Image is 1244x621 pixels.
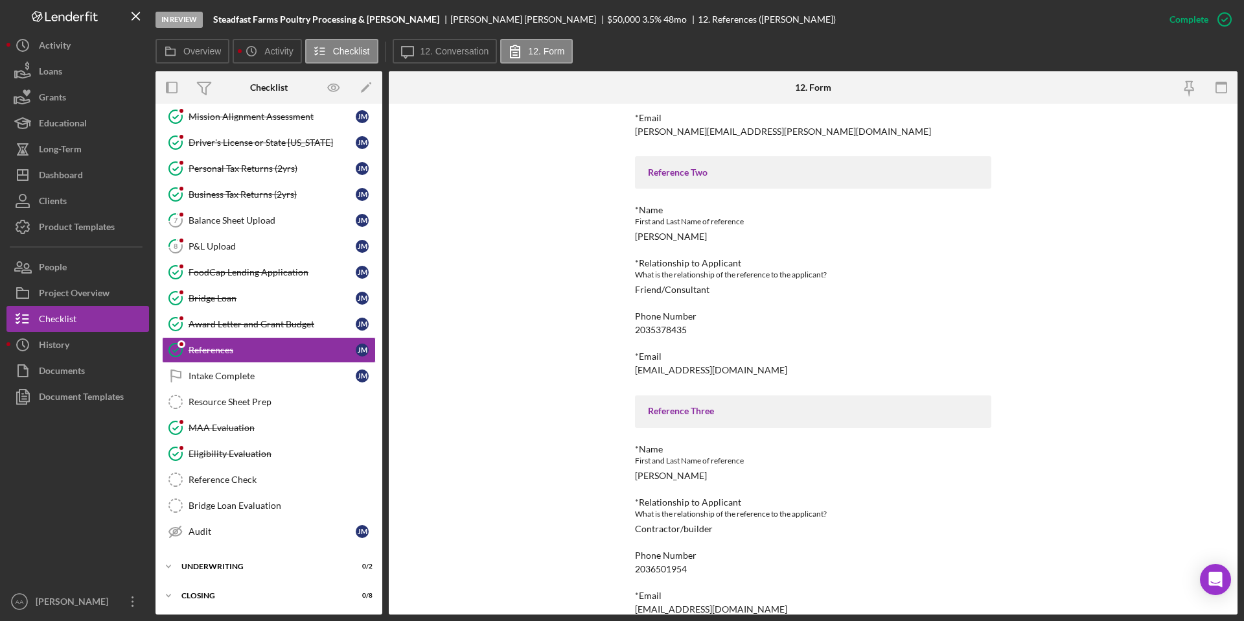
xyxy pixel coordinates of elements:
[39,84,66,113] div: Grants
[174,216,178,224] tspan: 7
[162,337,376,363] a: ReferencesJM
[1169,6,1208,32] div: Complete
[39,110,87,139] div: Educational
[162,311,376,337] a: Award Letter and Grant BudgetJM
[6,384,149,410] button: Document Templates
[39,214,115,243] div: Product Templates
[1200,564,1231,595] div: Open Intercom Messenger
[356,525,369,538] div: J M
[162,259,376,285] a: FoodCap Lending ApplicationJM
[6,214,149,240] button: Product Templates
[349,592,373,600] div: 0 / 8
[635,325,687,335] div: 2035378435
[635,311,991,322] div: Phone Number
[39,136,82,165] div: Long-Term
[420,46,489,56] label: 12. Conversation
[39,162,83,191] div: Dashboard
[189,475,375,485] div: Reference Check
[356,110,369,123] div: J M
[155,39,229,64] button: Overview
[39,306,76,335] div: Checklist
[162,441,376,467] a: Eligibility Evaluation
[635,365,787,375] div: [EMAIL_ADDRESS][DOMAIN_NAME]
[635,508,991,521] div: What is the relationship of the reference to the applicant?
[162,363,376,389] a: Intake CompleteJM
[393,39,498,64] button: 12. Conversation
[305,39,378,64] button: Checklist
[39,358,85,387] div: Documents
[189,267,356,277] div: FoodCap Lending Application
[183,46,221,56] label: Overview
[162,519,376,545] a: AuditJM
[162,233,376,259] a: 8P&L UploadJM
[189,397,375,407] div: Resource Sheet Prep
[635,258,991,268] div: *Relationship to Applicant
[6,162,149,188] button: Dashboard
[174,242,178,250] tspan: 8
[356,136,369,149] div: J M
[635,113,991,123] div: *Email
[6,306,149,332] button: Checklist
[356,344,369,357] div: J M
[162,415,376,441] a: MAA Evaluation
[333,46,370,56] label: Checklist
[6,110,149,136] a: Educational
[635,444,991,454] div: *Name
[6,358,149,384] button: Documents
[528,46,564,56] label: 12. Form
[6,254,149,280] a: People
[6,136,149,162] a: Long-Term
[635,268,991,281] div: What is the relationship of the reference to the applicant?
[635,285,709,295] div: Friend/Consultant
[356,369,369,382] div: J M
[6,589,149,615] button: AA[PERSON_NAME]
[635,591,991,601] div: *Email
[6,332,149,358] button: History
[39,332,69,361] div: History
[162,130,376,156] a: Driver's License or State [US_STATE]JM
[162,389,376,415] a: Resource Sheet Prep
[6,32,149,58] button: Activity
[16,598,24,605] text: AA
[189,423,375,433] div: MAA Evaluation
[635,550,991,561] div: Phone Number
[189,137,356,148] div: Driver's License or State [US_STATE]
[500,39,573,64] button: 12. Form
[189,215,356,226] div: Balance Sheet Upload
[162,207,376,233] a: 7Balance Sheet UploadJM
[189,189,356,200] div: Business Tax Returns (2yrs)
[648,167,978,178] div: Reference Two
[450,14,607,25] div: [PERSON_NAME] [PERSON_NAME]
[189,163,356,174] div: Personal Tax Returns (2yrs)
[162,285,376,311] a: Bridge LoanJM
[6,280,149,306] button: Project Overview
[349,563,373,570] div: 0 / 2
[189,319,356,329] div: Award Letter and Grant Budget
[635,351,991,362] div: *Email
[189,345,356,355] div: References
[162,104,376,130] a: Mission Alignment AssessmentJM
[1157,6,1238,32] button: Complete
[213,14,439,25] b: Steadfast Farms Poultry Processing & [PERSON_NAME]
[264,46,293,56] label: Activity
[162,156,376,182] a: Personal Tax Returns (2yrs)JM
[189,449,375,459] div: Eligibility Evaluation
[635,524,713,534] div: Contractor/builder
[648,406,978,416] div: Reference Three
[189,111,356,122] div: Mission Alignment Assessment
[39,58,62,88] div: Loans
[635,604,787,615] div: [EMAIL_ADDRESS][DOMAIN_NAME]
[39,254,67,283] div: People
[356,214,369,227] div: J M
[39,188,67,217] div: Clients
[356,292,369,305] div: J M
[6,84,149,110] a: Grants
[663,14,687,25] div: 48 mo
[607,14,640,25] div: $50,000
